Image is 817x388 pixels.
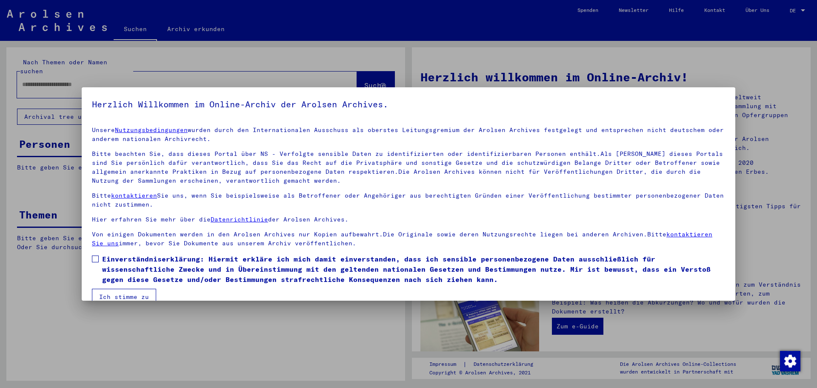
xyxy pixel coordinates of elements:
[780,351,800,371] img: Zustimmung ändern
[92,289,156,305] button: Ich stimme zu
[111,192,157,199] a: kontaktieren
[102,254,725,285] span: Einverständniserklärung: Hiermit erkläre ich mich damit einverstanden, dass ich sensible personen...
[92,149,725,185] p: Bitte beachten Sie, dass dieses Portal über NS - Verfolgte sensible Daten zu identifizierten oder...
[92,191,725,209] p: Bitte Sie uns, wenn Sie beispielsweise als Betroffener oder Angehöriger aus berechtigten Gründen ...
[115,126,188,134] a: Nutzungsbedingungen
[92,230,725,248] p: Von einigen Dokumenten werden in den Arolsen Archives nur Kopien aufbewahrt.Die Originale sowie d...
[92,98,725,111] h5: Herzlich Willkommen im Online-Archiv der Arolsen Archives.
[92,230,712,247] a: kontaktieren Sie uns
[92,215,725,224] p: Hier erfahren Sie mehr über die der Arolsen Archives.
[92,126,725,144] p: Unsere wurden durch den Internationalen Ausschuss als oberstes Leitungsgremium der Arolsen Archiv...
[211,216,268,223] a: Datenrichtlinie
